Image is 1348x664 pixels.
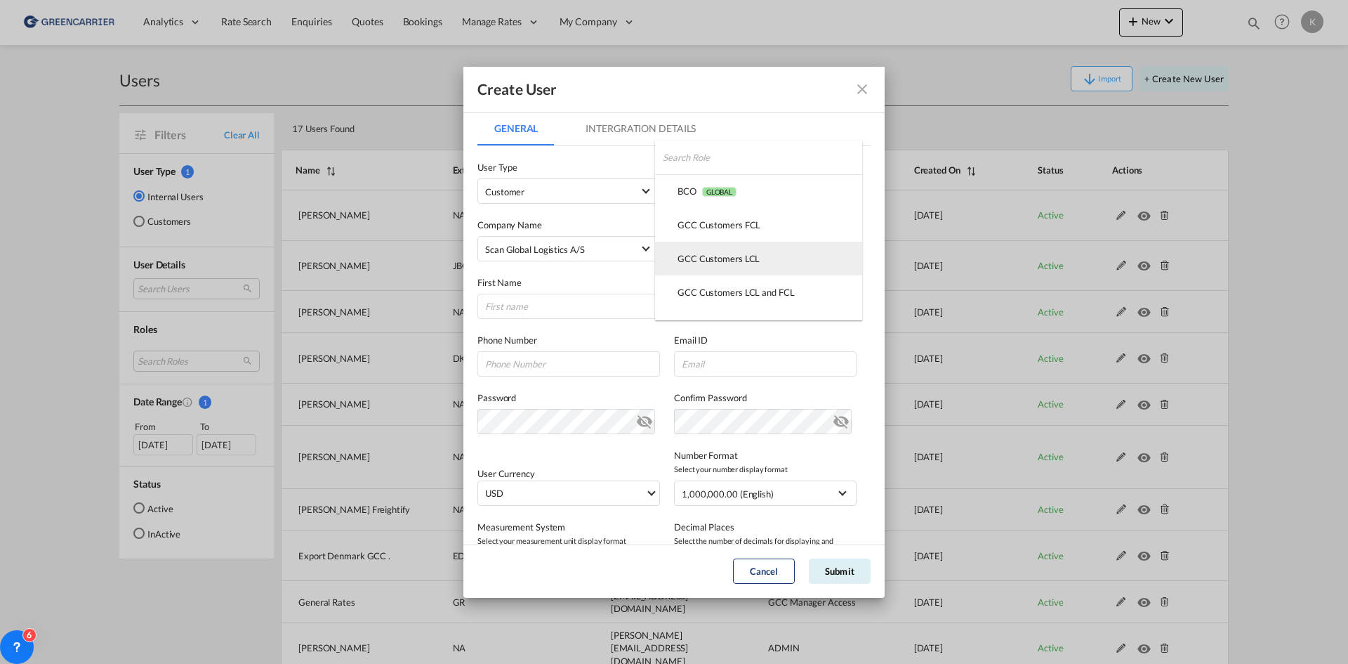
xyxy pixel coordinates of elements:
div: GCC Customers FCL [678,219,760,231]
div: GCC Customers LCL and FCL [678,286,795,299]
span: GLOBAL [702,187,736,197]
div: BCO [678,185,736,197]
input: Search Role [663,141,862,174]
div: Green Carrier Customer [678,320,774,332]
div: GCC Customers LCL [678,252,760,265]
